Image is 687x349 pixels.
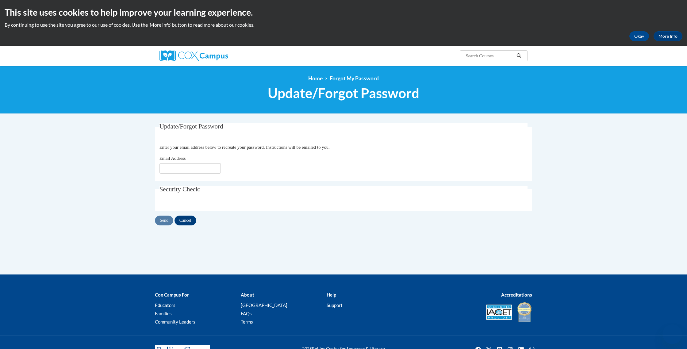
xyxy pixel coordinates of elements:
img: Cox Campus [159,50,228,61]
a: FAQs [241,311,252,316]
b: About [241,292,254,297]
span: Update/Forgot Password [268,85,419,101]
span: Email Address [159,156,186,161]
iframe: Button to launch messaging window [662,324,682,344]
span: Update/Forgot Password [159,123,223,130]
span: Forgot My Password [330,75,379,82]
img: Accredited IACET® Provider [486,305,512,320]
input: Cancel [175,216,196,225]
button: Search [514,52,524,59]
a: Cox Campus [159,50,276,61]
h2: This site uses cookies to help improve your learning experience. [5,6,682,18]
b: Cox Campus For [155,292,189,297]
a: Terms [241,319,253,324]
a: Community Leaders [155,319,195,324]
a: [GEOGRAPHIC_DATA] [241,302,287,308]
a: Educators [155,302,175,308]
input: Email [159,163,221,174]
b: Help [327,292,336,297]
b: Accreditations [501,292,532,297]
input: Search Courses [465,52,514,59]
a: Support [327,302,343,308]
span: Enter your email address below to recreate your password. Instructions will be emailed to you. [159,145,330,150]
button: Okay [629,31,649,41]
span: Security Check: [159,186,201,193]
a: More Info [654,31,682,41]
img: IDA® Accredited [517,301,532,323]
p: By continuing to use the site you agree to our use of cookies. Use the ‘More info’ button to read... [5,21,682,28]
a: Families [155,311,172,316]
a: Home [308,75,323,82]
